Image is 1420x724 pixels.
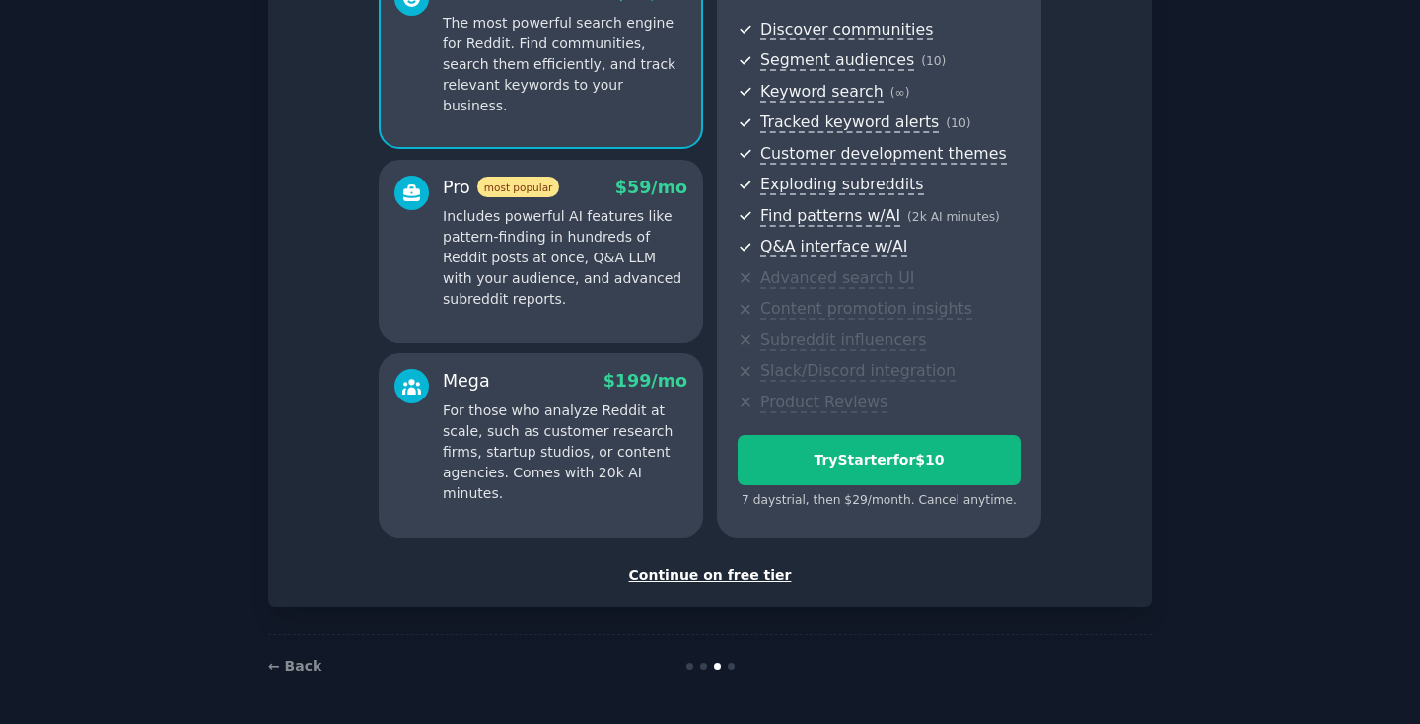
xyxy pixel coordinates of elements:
[443,176,559,200] div: Pro
[760,393,887,413] span: Product Reviews
[739,450,1020,471] div: Try Starter for $10
[921,54,946,68] span: ( 10 )
[760,361,956,382] span: Slack/Discord integration
[760,268,914,289] span: Advanced search UI
[477,177,560,197] span: most popular
[760,237,907,257] span: Q&A interface w/AI
[443,13,687,116] p: The most powerful search engine for Reddit. Find communities, search them efficiently, and track ...
[443,369,490,394] div: Mega
[760,330,926,351] span: Subreddit influencers
[443,400,687,504] p: For those who analyze Reddit at scale, such as customer research firms, startup studios, or conte...
[738,435,1021,485] button: TryStarterfor$10
[760,144,1007,165] span: Customer development themes
[760,50,914,71] span: Segment audiences
[890,86,910,100] span: ( ∞ )
[760,112,939,133] span: Tracked keyword alerts
[603,371,687,391] span: $ 199 /mo
[907,210,1000,224] span: ( 2k AI minutes )
[760,206,900,227] span: Find patterns w/AI
[760,82,884,103] span: Keyword search
[760,175,923,195] span: Exploding subreddits
[289,565,1131,586] div: Continue on free tier
[615,178,687,197] span: $ 59 /mo
[760,299,972,320] span: Content promotion insights
[738,492,1021,510] div: 7 days trial, then $ 29 /month . Cancel anytime.
[946,116,970,130] span: ( 10 )
[760,20,933,40] span: Discover communities
[443,206,687,310] p: Includes powerful AI features like pattern-finding in hundreds of Reddit posts at once, Q&A LLM w...
[268,658,321,674] a: ← Back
